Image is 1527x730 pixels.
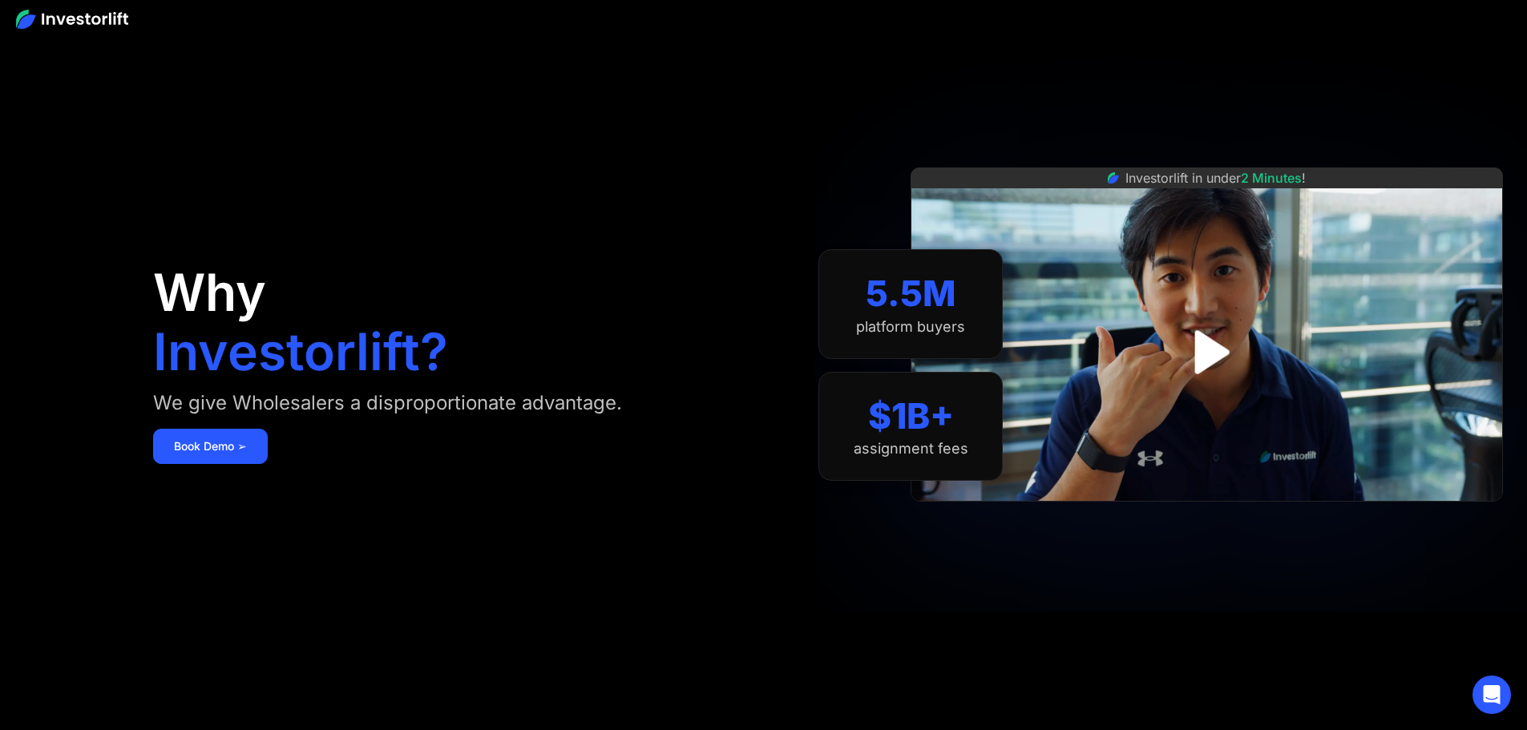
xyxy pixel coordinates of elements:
a: Book Demo ➢ [153,429,268,464]
div: $1B+ [868,395,954,438]
iframe: Customer reviews powered by Trustpilot [1087,510,1327,529]
h1: Investorlift? [153,326,448,377]
div: platform buyers [856,318,965,336]
a: open lightbox [1171,317,1242,388]
div: Open Intercom Messenger [1472,676,1511,714]
div: Investorlift in under ! [1125,168,1306,188]
div: 5.5M [866,272,956,315]
div: assignment fees [854,440,968,458]
div: We give Wholesalers a disproportionate advantage. [153,390,622,416]
span: 2 Minutes [1241,170,1302,186]
h1: Why [153,267,266,318]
